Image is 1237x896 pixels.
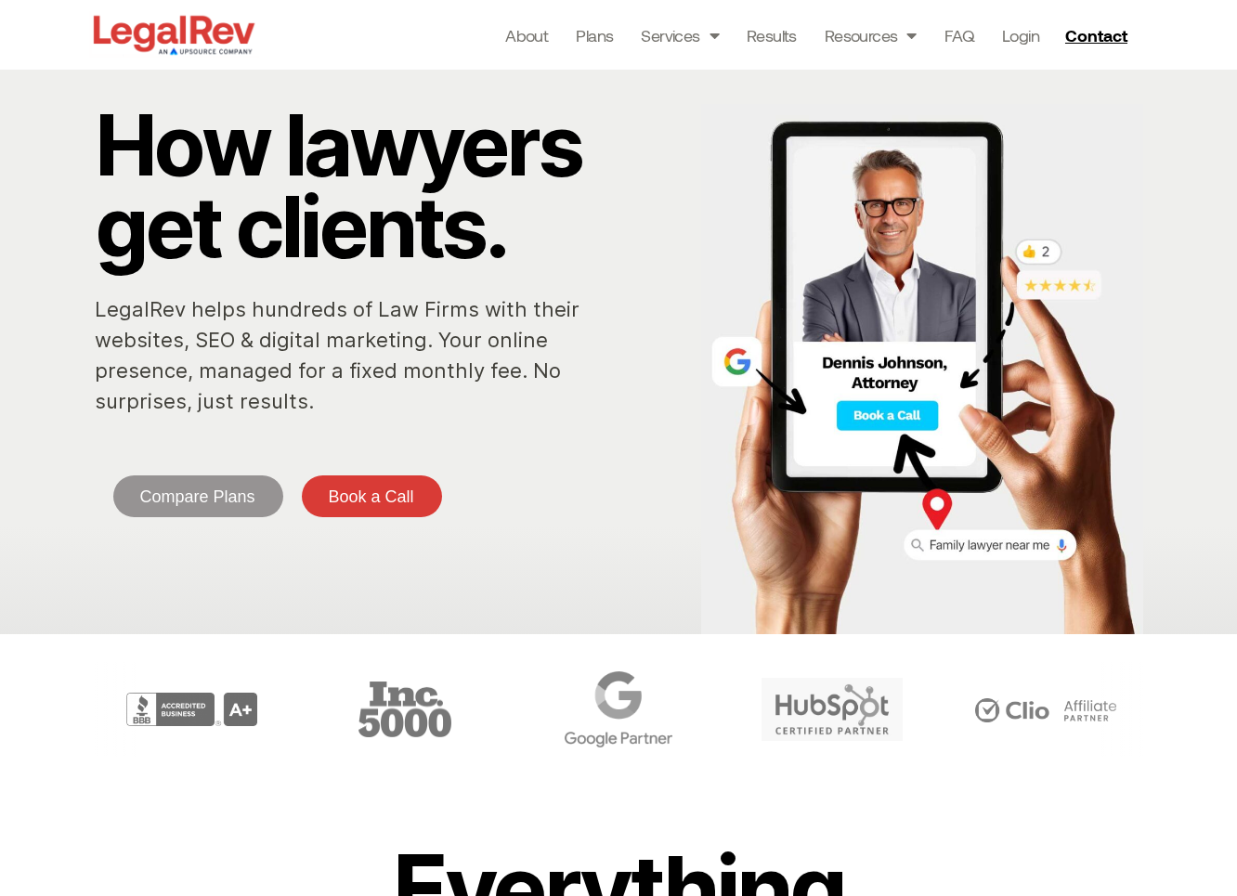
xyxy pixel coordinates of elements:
div: 6 / 6 [944,662,1148,757]
span: Compare Plans [140,488,255,505]
span: Book a Call [329,488,414,505]
p: How lawyers get clients. [95,104,693,267]
a: Contact [1058,20,1139,50]
div: 5 / 6 [730,662,934,757]
div: 3 / 6 [303,662,507,757]
a: FAQ [944,22,974,48]
a: Resources [825,22,917,48]
span: Contact [1065,27,1127,44]
div: 4 / 6 [516,662,721,757]
a: Plans [576,22,613,48]
a: Book a Call [302,475,442,517]
a: About [505,22,548,48]
div: 2 / 6 [89,662,293,757]
a: Results [747,22,797,48]
a: Compare Plans [113,475,283,517]
nav: Menu [505,22,1039,48]
a: LegalRev helps hundreds of Law Firms with their websites, SEO & digital marketing. Your online pr... [95,297,579,413]
a: Services [641,22,719,48]
div: Carousel [89,662,1148,757]
a: Login [1002,22,1039,48]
